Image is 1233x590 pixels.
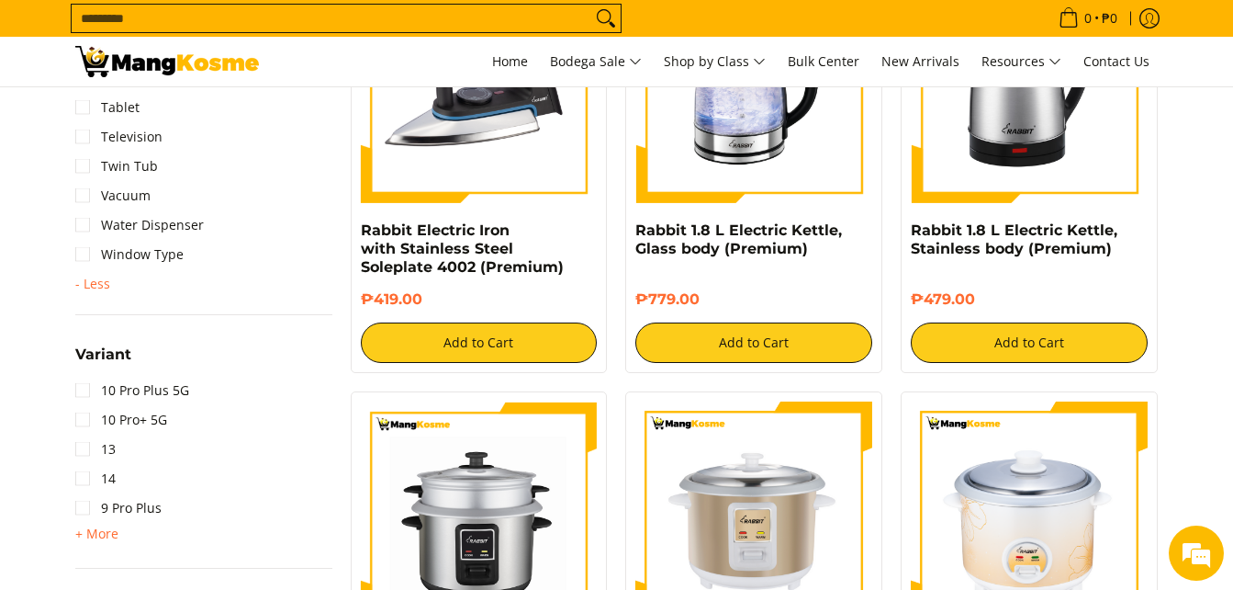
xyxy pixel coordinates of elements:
[1074,37,1159,86] a: Contact Us
[635,290,872,309] h6: ₱779.00
[1083,52,1149,70] span: Contact Us
[75,376,189,405] a: 10 Pro Plus 5G
[75,210,204,240] a: Water Dispenser
[911,290,1148,309] h6: ₱479.00
[655,37,775,86] a: Shop by Class
[911,221,1117,257] a: Rabbit 1.8 L Electric Kettle, Stainless body (Premium)
[779,37,869,86] a: Bulk Center
[75,405,167,435] a: 10 Pro+ 5G
[75,527,118,541] span: + More
[1082,12,1094,25] span: 0
[911,323,1148,363] button: Add to Cart
[492,52,528,70] span: Home
[75,464,116,494] a: 14
[361,221,564,276] a: Rabbit Electric Iron with Stainless Steel Soleplate 4002 (Premium)
[75,435,116,464] a: 13
[75,347,131,362] span: Variant
[1053,8,1123,28] span: •
[75,93,140,122] a: Tablet
[361,323,598,363] button: Add to Cart
[75,181,151,210] a: Vacuum
[361,290,598,309] h6: ₱419.00
[872,37,969,86] a: New Arrivals
[981,51,1061,74] span: Resources
[106,177,253,363] span: We're online!
[301,9,345,53] div: Minimize live chat window
[75,523,118,545] summary: Open
[75,494,162,523] a: 9 Pro Plus
[483,37,537,86] a: Home
[541,37,651,86] a: Bodega Sale
[75,240,184,269] a: Window Type
[9,394,350,459] textarea: Type your message and hit 'Enter'
[1099,12,1120,25] span: ₱0
[881,52,959,70] span: New Arrivals
[788,52,859,70] span: Bulk Center
[635,323,872,363] button: Add to Cart
[591,5,621,32] button: Search
[664,51,766,74] span: Shop by Class
[75,122,163,152] a: Television
[550,51,642,74] span: Bodega Sale
[75,277,110,291] span: - Less
[75,347,131,376] summary: Open
[972,37,1070,86] a: Resources
[635,221,842,257] a: Rabbit 1.8 L Electric Kettle, Glass body (Premium)
[75,152,158,181] a: Twin Tub
[75,277,110,291] summary: Open
[277,37,1159,86] nav: Main Menu
[95,103,308,127] div: Chat with us now
[75,46,259,77] img: Premium Deals: Best Premium Home Appliances Sale l Mang Kosme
